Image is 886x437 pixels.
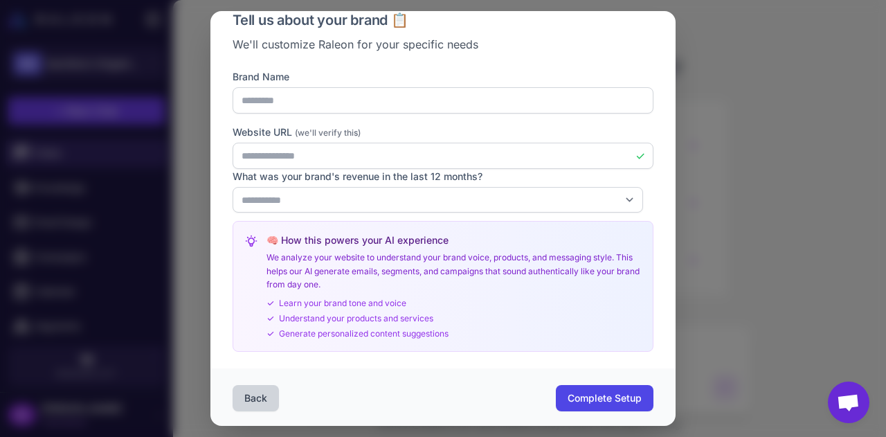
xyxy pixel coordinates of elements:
h3: Tell us about your brand 📋 [233,10,653,30]
span: (we'll verify this) [295,127,361,138]
span: Complete Setup [568,391,642,405]
p: We'll customize Raleon for your specific needs [233,36,653,53]
div: Understand your products and services [266,312,642,325]
p: We analyze your website to understand your brand voice, products, and messaging style. This helps... [266,251,642,292]
button: Complete Setup [556,385,653,411]
div: Learn your brand tone and voice [266,297,642,310]
label: What was your brand's revenue in the last 12 months? [233,169,653,184]
div: Generate personalized content suggestions [266,328,642,340]
label: Website URL [233,125,653,140]
div: Open chat [828,382,869,423]
h4: 🧠 How this powers your AI experience [266,233,642,248]
button: Back [233,385,279,411]
label: Brand Name [233,69,653,84]
div: ✓ [635,148,645,164]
